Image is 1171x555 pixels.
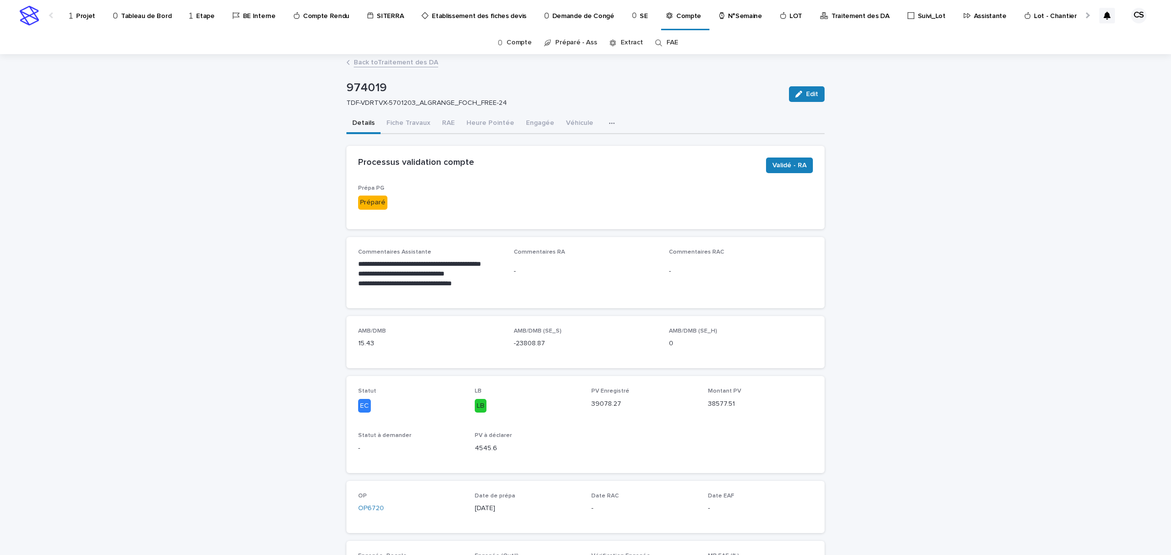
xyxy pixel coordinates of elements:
[555,31,597,54] a: Préparé - Ass
[708,493,734,499] span: Date EAF
[475,503,580,514] p: [DATE]
[591,493,619,499] span: Date RAC
[669,266,813,277] p: -
[358,158,474,168] h2: Processus validation compte
[354,56,438,67] a: Back toTraitement des DA
[358,493,367,499] span: OP
[708,388,741,394] span: Montant PV
[621,31,643,54] a: Extract
[358,443,463,454] p: -
[520,114,560,134] button: Engagée
[358,338,502,349] p: 15.43
[358,185,384,191] span: Prépa PG
[475,399,486,413] div: LB
[475,443,580,454] p: 4545.6
[560,114,599,134] button: Véhicule
[1131,8,1147,23] div: CS
[669,328,717,334] span: AMB/DMB (SE_H)
[381,114,436,134] button: Fiche Travaux
[506,31,531,54] a: Compte
[358,433,411,438] span: Statut à demander
[20,6,39,25] img: stacker-logo-s-only.png
[514,249,565,255] span: Commentaires RA
[766,158,813,173] button: Validé - RA
[346,114,381,134] button: Details
[358,399,371,413] div: EC
[358,249,431,255] span: Commentaires Assistante
[789,86,825,102] button: Edit
[514,266,658,277] p: -
[475,388,482,394] span: LB
[346,81,781,95] p: 974019
[358,196,387,210] div: Préparé
[358,328,386,334] span: AMB/DMB
[669,338,813,349] p: 0
[358,388,376,394] span: Statut
[475,493,515,499] span: Date de prépa
[514,338,658,349] p: -23808.87
[591,388,629,394] span: PV Enregistré
[591,399,696,409] p: 39078.27
[514,328,562,334] span: AMB/DMB (SE_S)
[436,114,461,134] button: RAE
[708,503,813,514] p: -
[461,114,520,134] button: Heure Pointée
[806,91,818,98] span: Edit
[708,399,813,409] p: 38577.51
[358,503,384,514] a: OP6720
[772,160,807,170] span: Validé - RA
[669,249,724,255] span: Commentaires RAC
[475,433,512,438] span: PV à déclarer
[666,31,678,54] a: FAE
[591,503,696,514] p: -
[346,99,777,107] p: TDF-VDRTVX-5701203_ALGRANGE_FOCH_FREE-24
